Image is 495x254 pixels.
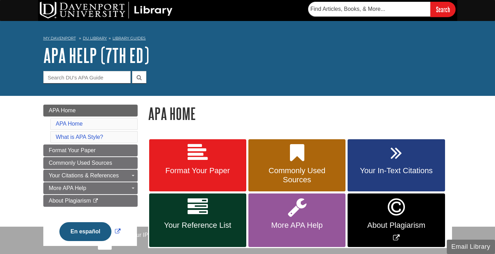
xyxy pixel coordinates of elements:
[248,193,345,247] a: More APA Help
[43,44,149,66] a: APA Help (7th Ed)
[308,2,430,16] input: Find Articles, Books, & More...
[56,121,83,127] a: APA Home
[248,139,345,192] a: Commonly Used Sources
[43,34,452,45] nav: breadcrumb
[83,36,107,41] a: DU Library
[148,105,452,122] h1: APA Home
[43,182,138,194] a: More APA Help
[49,172,119,178] span: Your Citations & References
[308,2,456,17] form: Searches DU Library's articles, books, and more
[49,107,76,113] span: APA Home
[58,228,122,234] a: Link opens in new window
[149,193,246,247] a: Your Reference List
[43,71,131,83] input: Search DU's APA Guide
[430,2,456,17] input: Search
[93,199,99,203] i: This link opens in a new window
[353,221,439,230] span: About Plagiarism
[43,144,138,156] a: Format Your Paper
[56,134,103,140] a: What is APA Style?
[43,170,138,182] a: Your Citations & References
[254,166,340,184] span: Commonly Used Sources
[59,222,111,241] button: En español
[43,195,138,207] a: About Plagiarism
[43,105,138,117] a: APA Home
[49,198,91,204] span: About Plagiarism
[447,240,495,254] button: Email Library
[348,193,445,247] a: Link opens in new window
[254,221,340,230] span: More APA Help
[348,139,445,192] a: Your In-Text Citations
[49,147,96,153] span: Format Your Paper
[40,2,173,19] img: DU Library
[43,105,138,253] div: Guide Page Menu
[353,166,439,175] span: Your In-Text Citations
[149,139,246,192] a: Format Your Paper
[43,35,76,41] a: My Davenport
[154,221,241,230] span: Your Reference List
[49,185,86,191] span: More APA Help
[49,160,112,166] span: Commonly Used Sources
[112,36,146,41] a: Library Guides
[43,157,138,169] a: Commonly Used Sources
[154,166,241,175] span: Format Your Paper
